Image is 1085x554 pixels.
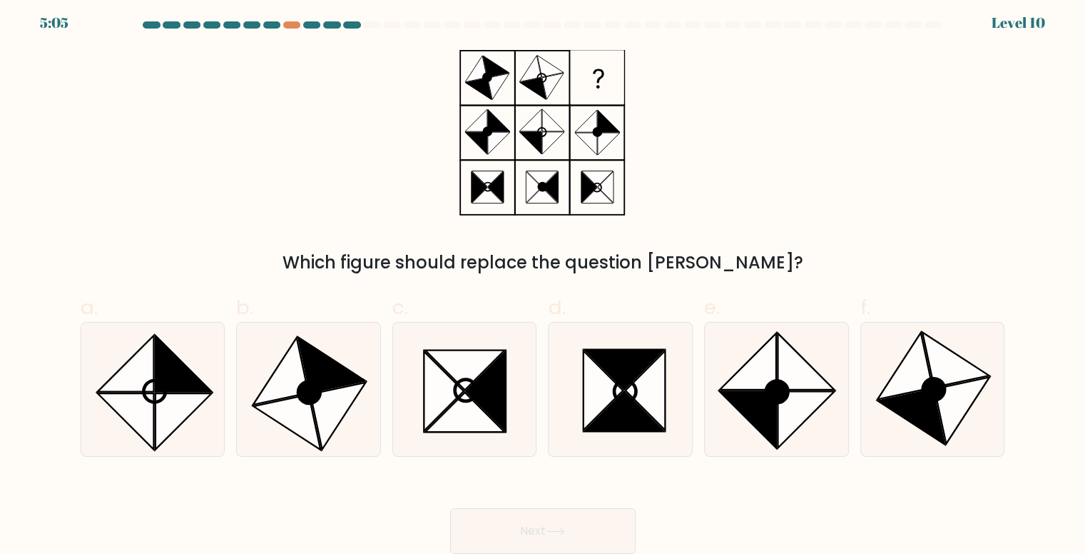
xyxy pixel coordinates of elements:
[548,293,565,321] span: d.
[40,12,68,34] div: 5:05
[89,250,997,276] div: Which figure should replace the question [PERSON_NAME]?
[860,293,870,321] span: f.
[236,293,253,321] span: b.
[392,293,408,321] span: c.
[81,293,98,321] span: a.
[992,12,1045,34] div: Level 10
[704,293,720,321] span: e.
[450,508,636,554] button: Next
